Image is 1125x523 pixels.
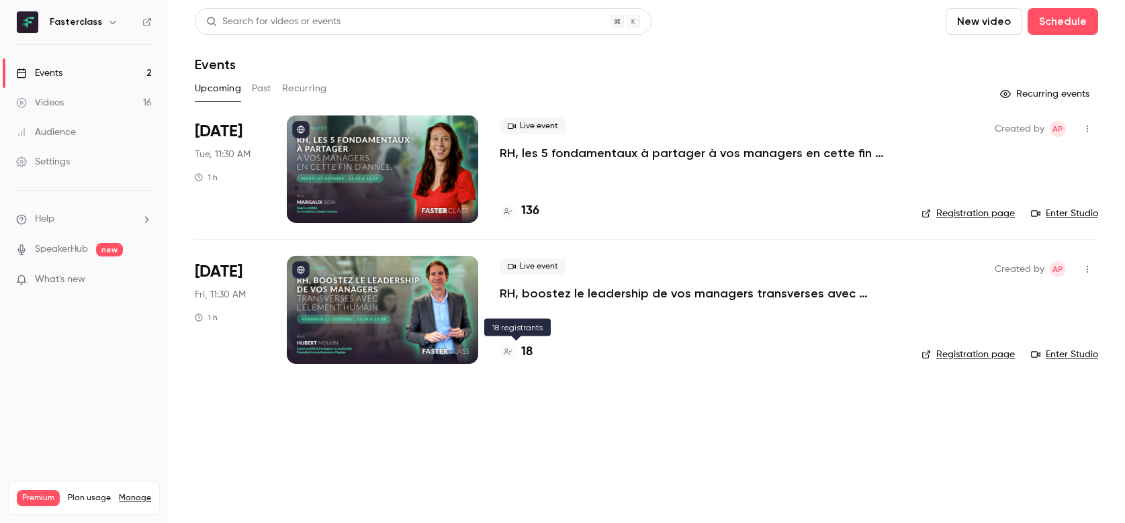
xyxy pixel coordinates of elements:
[1052,261,1063,277] span: AP
[16,66,62,80] div: Events
[50,15,102,29] h6: Fasterclass
[167,86,206,95] div: Mots-clés
[500,202,539,220] a: 136
[521,202,539,220] h4: 136
[16,155,70,169] div: Settings
[16,96,64,109] div: Videos
[500,258,566,275] span: Live event
[152,85,163,95] img: tab_keywords_by_traffic_grey.svg
[38,21,66,32] div: v 4.0.25
[995,121,1044,137] span: Created by
[16,212,152,226] li: help-dropdown-opener
[54,85,65,95] img: tab_domain_overview_orange.svg
[68,493,111,504] span: Plan usage
[35,273,85,287] span: What's new
[500,343,533,361] a: 18
[921,348,1015,361] a: Registration page
[35,35,152,46] div: Domaine: [DOMAIN_NAME]
[69,86,103,95] div: Domaine
[1050,261,1066,277] span: Amory Panné
[995,261,1044,277] span: Created by
[119,493,151,504] a: Manage
[521,343,533,361] h4: 18
[921,207,1015,220] a: Registration page
[500,145,900,161] a: RH, les 5 fondamentaux à partager à vos managers en cette fin d’année.
[17,11,38,33] img: Fasterclass
[206,15,341,29] div: Search for videos or events
[195,148,251,161] span: Tue, 11:30 AM
[21,35,32,46] img: website_grey.svg
[500,285,900,301] a: RH, boostez le leadership de vos managers transverses avec l’Élement Humain.
[1050,121,1066,137] span: Amory Panné
[946,8,1022,35] button: New video
[195,115,265,223] div: Oct 7 Tue, 11:30 AM (Europe/Paris)
[1031,207,1098,220] a: Enter Studio
[96,243,123,256] span: new
[35,242,88,256] a: SpeakerHub
[21,21,32,32] img: logo_orange.svg
[252,78,271,99] button: Past
[1052,121,1063,137] span: AP
[195,78,241,99] button: Upcoming
[17,490,60,506] span: Premium
[195,261,242,283] span: [DATE]
[16,126,76,139] div: Audience
[195,172,218,183] div: 1 h
[994,83,1098,105] button: Recurring events
[195,256,265,363] div: Oct 17 Fri, 11:30 AM (Europe/Paris)
[195,56,236,73] h1: Events
[195,312,218,323] div: 1 h
[282,78,327,99] button: Recurring
[500,118,566,134] span: Live event
[195,288,246,301] span: Fri, 11:30 AM
[1031,348,1098,361] a: Enter Studio
[1028,8,1098,35] button: Schedule
[195,121,242,142] span: [DATE]
[35,212,54,226] span: Help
